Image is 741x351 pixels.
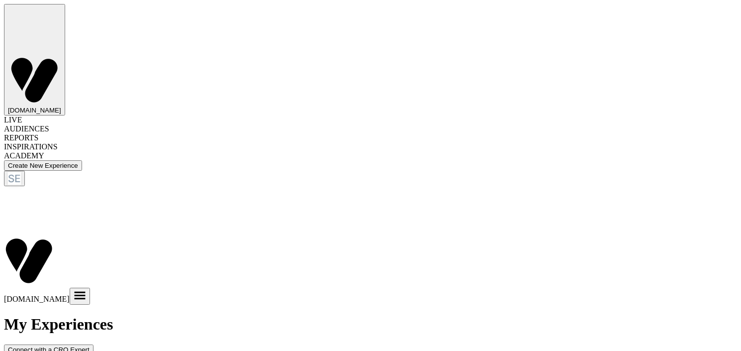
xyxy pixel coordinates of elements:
[4,4,65,116] button: Visually logo[DOMAIN_NAME]
[4,171,25,186] button: SE
[8,172,21,185] div: SE
[4,160,82,171] button: Create New Experience
[4,124,737,133] div: AUDIENCES
[4,151,737,160] div: ACADEMY
[4,116,737,124] div: LIVE
[8,107,61,114] span: [DOMAIN_NAME]
[9,55,59,105] img: Visually logo
[4,142,737,151] div: INSPIRATIONS
[4,133,737,142] div: REPORTS
[4,295,70,303] span: [DOMAIN_NAME]
[4,236,54,286] img: Visually logo
[4,315,737,334] h1: My Experiences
